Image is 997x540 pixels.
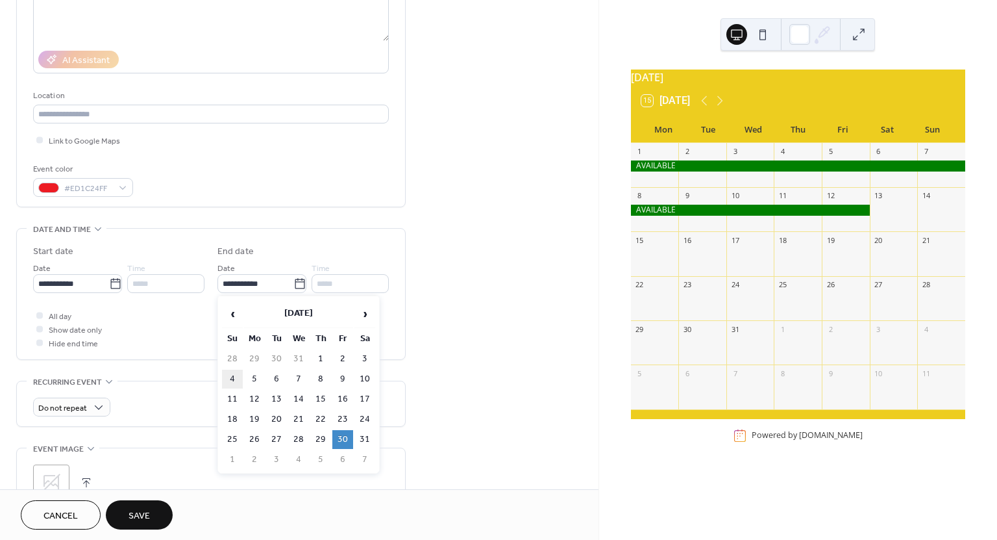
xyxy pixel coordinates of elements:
span: Recurring event [33,376,102,389]
div: 3 [874,324,883,334]
div: 16 [682,235,692,245]
div: 9 [826,368,835,378]
div: Mon [641,117,686,143]
div: 23 [682,280,692,290]
div: 7 [730,368,740,378]
td: 28 [222,350,243,368]
td: 1 [222,450,243,469]
div: 10 [874,368,883,378]
th: We [288,329,309,348]
span: ‹ [223,301,242,327]
th: Th [310,329,331,348]
td: 24 [354,410,375,429]
td: 28 [288,430,309,449]
div: 30 [682,324,692,334]
div: 27 [874,280,883,290]
th: Fr [332,329,353,348]
td: 17 [354,390,375,409]
span: Do not repeat [38,401,87,416]
span: Time [127,262,145,276]
th: Tu [266,329,287,348]
td: 10 [354,370,375,389]
td: 13 [266,390,287,409]
div: 11 [921,368,931,378]
a: [DOMAIN_NAME] [799,430,863,441]
div: 7 [921,147,931,157]
div: 25 [778,280,787,290]
div: 31 [730,324,740,334]
td: 6 [332,450,353,469]
div: [DATE] [631,70,965,85]
div: 17 [730,235,740,245]
td: 2 [332,350,353,368]
span: Link to Google Maps [49,135,120,148]
th: [DATE] [244,300,353,328]
div: 5 [635,368,645,378]
div: 2 [826,324,835,334]
td: 19 [244,410,265,429]
td: 4 [288,450,309,469]
div: 13 [874,191,883,201]
td: 14 [288,390,309,409]
div: Powered by [752,430,863,441]
span: #ED1C24FF [64,182,112,196]
div: 26 [826,280,835,290]
div: 3 [730,147,740,157]
div: ; [33,465,69,501]
td: 2 [244,450,265,469]
button: Cancel [21,500,101,530]
td: 18 [222,410,243,429]
div: Tue [686,117,731,143]
td: 3 [354,350,375,368]
span: All day [49,310,71,324]
div: Sun [910,117,955,143]
span: Event image [33,443,84,456]
td: 15 [310,390,331,409]
td: 12 [244,390,265,409]
td: 22 [310,410,331,429]
div: 18 [778,235,787,245]
td: 25 [222,430,243,449]
button: Save [106,500,173,530]
div: 6 [874,147,883,157]
td: 7 [354,450,375,469]
span: › [355,301,375,327]
td: 20 [266,410,287,429]
th: Sa [354,329,375,348]
div: Location [33,89,386,103]
td: 29 [244,350,265,368]
div: Fri [820,117,865,143]
div: 11 [778,191,787,201]
td: 29 [310,430,331,449]
div: 1 [635,147,645,157]
div: AVAILABLE [631,161,965,172]
td: 23 [332,410,353,429]
div: 4 [921,324,931,334]
td: 26 [244,430,265,449]
div: Start date [33,245,73,259]
span: Date [33,262,51,276]
div: 15 [635,235,645,245]
div: 14 [921,191,931,201]
div: 29 [635,324,645,334]
div: 1 [778,324,787,334]
span: Hide end time [49,337,98,351]
td: 31 [288,350,309,368]
span: Time [312,262,330,276]
button: 15[DATE] [637,92,695,110]
td: 31 [354,430,375,449]
span: Date and time [33,223,91,237]
span: Show date only [49,324,102,337]
td: 8 [310,370,331,389]
span: Date [217,262,235,276]
td: 6 [266,370,287,389]
div: End date [217,245,254,259]
td: 7 [288,370,309,389]
td: 5 [244,370,265,389]
td: 11 [222,390,243,409]
div: 20 [874,235,883,245]
th: Mo [244,329,265,348]
td: 30 [332,430,353,449]
div: 8 [778,368,787,378]
div: AVAILABLE [631,205,870,216]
